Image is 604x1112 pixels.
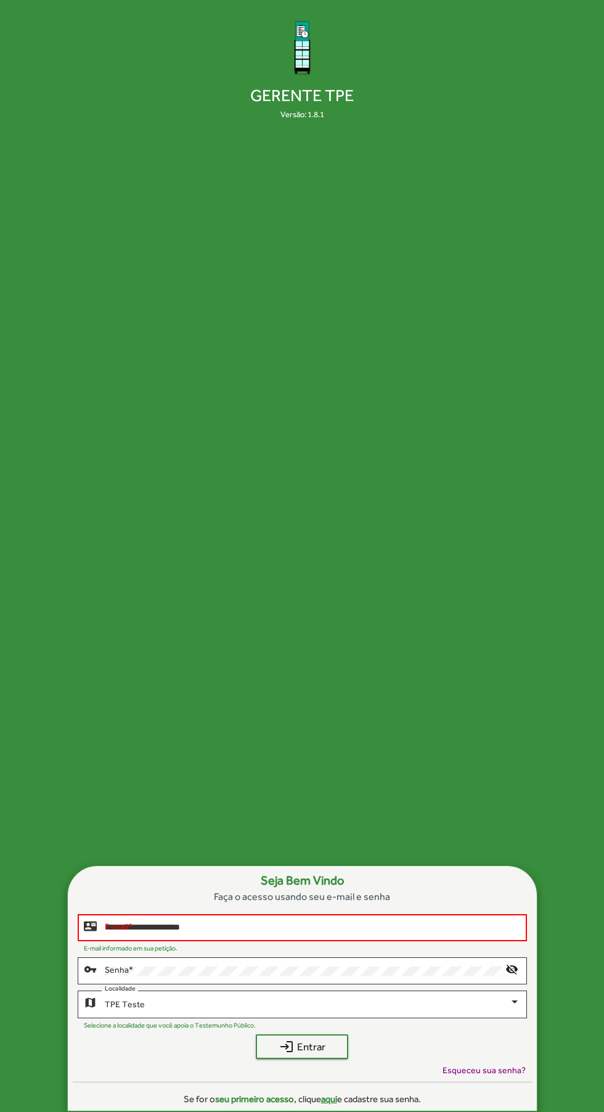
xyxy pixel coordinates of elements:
[267,1036,337,1058] span: Entrar
[279,1039,294,1054] mat-icon: login
[84,962,99,977] mat-icon: vpn_key
[270,15,335,80] img: Logo Gerente
[245,82,359,106] span: Gerente TPE
[73,1092,532,1106] div: Se for o , clique e cadastre sua senha.
[215,1094,294,1104] strong: seu primeiro acesso
[261,871,344,889] strong: Seja Bem Vindo
[84,919,99,934] mat-icon: contact_mail
[84,995,99,1010] mat-icon: map
[84,1021,256,1029] mat-hint: Selecione a localidade que você apoia o Testemunho Público.
[256,1034,348,1059] button: Entrar
[105,999,145,1009] span: TPE Teste
[505,962,520,977] mat-icon: visibility_off
[84,944,178,952] mat-hint: E-mail informado em sua petição.
[443,1064,526,1077] span: Esqueceu sua senha?
[280,108,324,121] div: Versão: 1.8.1
[214,889,390,904] span: Faça o acesso usando seu e-mail e senha
[321,1094,337,1104] span: aqui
